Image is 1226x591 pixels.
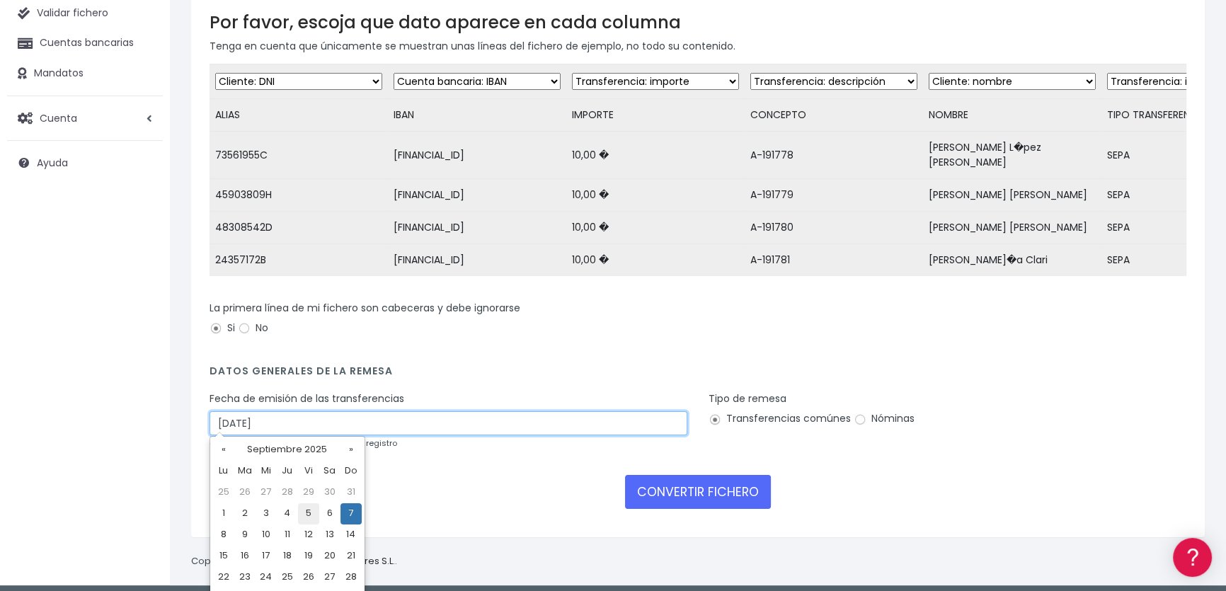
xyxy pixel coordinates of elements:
[277,461,298,482] th: Ju
[319,524,340,546] td: 13
[191,554,397,569] p: Copyright © 2025 .
[388,99,566,132] td: IBAN
[210,12,1186,33] h3: Por favor, escoja que dato aparece en cada columna
[340,482,362,503] td: 31
[745,99,923,132] td: CONCEPTO
[210,132,388,179] td: 73561955C
[923,99,1101,132] td: NOMBRE
[277,567,298,588] td: 25
[256,524,277,546] td: 10
[14,379,269,403] button: Contáctanos
[625,475,771,509] button: CONVERTIR FICHERO
[745,212,923,244] td: A-191780
[213,524,234,546] td: 8
[213,546,234,567] td: 15
[234,567,256,588] td: 23
[14,362,269,384] a: API
[923,212,1101,244] td: [PERSON_NAME] [PERSON_NAME]
[923,132,1101,179] td: [PERSON_NAME] L�pez [PERSON_NAME]
[213,567,234,588] td: 22
[566,99,745,132] td: IMPORTE
[340,524,362,546] td: 14
[213,482,234,503] td: 25
[234,524,256,546] td: 9
[388,244,566,277] td: [FINANCIAL_ID]
[319,482,340,503] td: 30
[298,567,319,588] td: 26
[14,201,269,223] a: Problemas habituales
[566,179,745,212] td: 10,00 �
[277,546,298,567] td: 18
[37,156,68,170] span: Ayuda
[923,179,1101,212] td: [PERSON_NAME] [PERSON_NAME]
[709,391,786,406] label: Tipo de remesa
[210,301,520,316] label: La primera línea de mi fichero son cabeceras y debe ignorarse
[298,503,319,524] td: 5
[234,482,256,503] td: 26
[298,524,319,546] td: 12
[256,461,277,482] th: Mi
[566,132,745,179] td: 10,00 �
[210,365,1186,384] h4: Datos generales de la remesa
[213,461,234,482] th: Lu
[210,179,388,212] td: 45903809H
[745,179,923,212] td: A-191779
[14,223,269,245] a: Videotutoriales
[210,99,388,132] td: ALIAS
[14,120,269,142] a: Información general
[210,244,388,277] td: 24357172B
[195,408,273,421] a: POWERED BY ENCHANT
[234,546,256,567] td: 16
[210,391,404,406] label: Fecha de emisión de las transferencias
[319,503,340,524] td: 6
[14,98,269,112] div: Información general
[277,524,298,546] td: 11
[40,110,77,125] span: Cuenta
[210,321,235,335] label: Si
[14,281,269,294] div: Facturación
[256,567,277,588] td: 24
[340,546,362,567] td: 21
[388,132,566,179] td: [FINANCIAL_ID]
[14,304,269,326] a: General
[854,411,915,426] label: Nóminas
[298,461,319,482] th: Vi
[234,461,256,482] th: Ma
[388,212,566,244] td: [FINANCIAL_ID]
[745,244,923,277] td: A-191781
[234,440,340,461] th: Septiembre 2025
[256,482,277,503] td: 27
[210,212,388,244] td: 48308542D
[7,59,163,88] a: Mandatos
[7,28,163,58] a: Cuentas bancarias
[210,38,1186,54] p: Tenga en cuenta que únicamente se muestran unas líneas del fichero de ejemplo, no todo su contenido.
[709,411,851,426] label: Transferencias comúnes
[340,567,362,588] td: 28
[14,245,269,267] a: Perfiles de empresas
[923,244,1101,277] td: [PERSON_NAME]�a Clari
[319,546,340,567] td: 20
[14,156,269,170] div: Convertir ficheros
[340,461,362,482] th: Do
[213,503,234,524] td: 1
[277,503,298,524] td: 4
[566,244,745,277] td: 10,00 �
[298,482,319,503] td: 29
[319,461,340,482] th: Sa
[388,179,566,212] td: [FINANCIAL_ID]
[298,546,319,567] td: 19
[256,546,277,567] td: 17
[566,212,745,244] td: 10,00 �
[745,132,923,179] td: A-191778
[234,503,256,524] td: 2
[7,103,163,133] a: Cuenta
[277,482,298,503] td: 28
[7,148,163,178] a: Ayuda
[238,321,268,335] label: No
[340,503,362,524] td: 7
[340,440,362,461] th: »
[319,567,340,588] td: 27
[14,340,269,353] div: Programadores
[256,503,277,524] td: 3
[14,179,269,201] a: Formatos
